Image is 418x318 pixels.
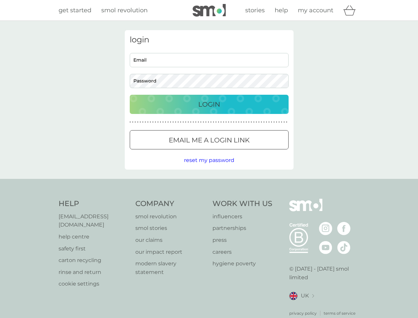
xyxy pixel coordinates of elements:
[59,212,129,229] a: [EMAIL_ADDRESS][DOMAIN_NAME]
[163,121,164,124] p: ●
[132,121,133,124] p: ●
[248,121,250,124] p: ●
[135,212,206,221] p: smol revolution
[135,236,206,244] p: our claims
[137,121,138,124] p: ●
[238,121,239,124] p: ●
[193,121,194,124] p: ●
[212,236,272,244] p: press
[59,244,129,253] p: safety first
[301,291,309,300] span: UK
[289,310,317,316] a: privacy policy
[312,294,314,298] img: select a new location
[275,6,288,15] a: help
[203,121,204,124] p: ●
[298,6,333,15] a: my account
[130,95,289,114] button: Login
[337,241,350,254] img: visit the smol Tiktok page
[212,224,272,233] a: partnerships
[130,35,289,45] h3: login
[228,121,229,124] p: ●
[160,121,161,124] p: ●
[276,121,277,124] p: ●
[170,121,171,124] p: ●
[59,7,91,14] span: get started
[130,121,131,124] p: ●
[273,121,275,124] p: ●
[319,241,332,254] img: visit the smol Youtube page
[184,156,234,165] button: reset my password
[281,121,282,124] p: ●
[289,265,360,282] p: © [DATE] - [DATE] smol limited
[241,121,242,124] p: ●
[245,6,265,15] a: stories
[135,259,206,276] p: modern slavery statement
[231,121,232,124] p: ●
[150,121,151,124] p: ●
[258,121,259,124] p: ●
[195,121,197,124] p: ●
[218,121,219,124] p: ●
[165,121,166,124] p: ●
[286,121,287,124] p: ●
[135,199,206,209] h4: Company
[140,121,141,124] p: ●
[188,121,189,124] p: ●
[101,7,148,14] span: smol revolution
[212,248,272,256] a: careers
[198,99,220,110] p: Login
[145,121,146,124] p: ●
[284,121,285,124] p: ●
[101,6,148,15] a: smol revolution
[212,199,272,209] h4: Work With Us
[253,121,255,124] p: ●
[59,6,91,15] a: get started
[289,292,298,300] img: UK flag
[298,7,333,14] span: my account
[256,121,257,124] p: ●
[184,157,234,163] span: reset my password
[278,121,280,124] p: ●
[190,121,192,124] p: ●
[251,121,252,124] p: ●
[212,259,272,268] a: hygiene poverty
[177,121,179,124] p: ●
[233,121,234,124] p: ●
[236,121,237,124] p: ●
[263,121,265,124] p: ●
[246,121,247,124] p: ●
[59,268,129,277] a: rinse and return
[169,135,250,145] p: Email me a login link
[130,130,289,149] button: Email me a login link
[59,280,129,288] p: cookie settings
[172,121,174,124] p: ●
[200,121,202,124] p: ●
[142,121,144,124] p: ●
[59,256,129,265] a: carton recycling
[185,121,186,124] p: ●
[205,121,207,124] p: ●
[212,212,272,221] a: influencers
[268,121,270,124] p: ●
[266,121,267,124] p: ●
[245,7,265,14] span: stories
[175,121,176,124] p: ●
[59,233,129,241] p: help centre
[220,121,222,124] p: ●
[167,121,169,124] p: ●
[210,121,212,124] p: ●
[193,4,226,17] img: smol
[243,121,245,124] p: ●
[135,248,206,256] a: our impact report
[289,199,322,221] img: smol
[135,121,136,124] p: ●
[208,121,209,124] p: ●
